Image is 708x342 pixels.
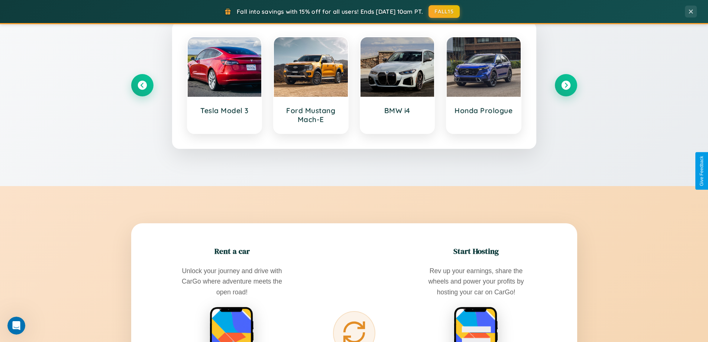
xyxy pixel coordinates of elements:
div: Give Feedback [699,156,704,186]
p: Unlock your journey and drive with CarGo where adventure meets the open road! [176,266,288,297]
h2: Rent a car [214,246,250,256]
p: Rev up your earnings, share the wheels and power your profits by hosting your car on CarGo! [420,266,532,297]
h3: Ford Mustang Mach-E [281,106,340,124]
button: FALL15 [429,5,460,18]
h3: Honda Prologue [454,106,513,115]
h2: Start Hosting [453,246,499,256]
span: Fall into savings with 15% off for all users! Ends [DATE] 10am PT. [237,8,423,15]
h3: Tesla Model 3 [195,106,254,115]
h3: BMW i4 [368,106,427,115]
iframe: Intercom live chat [7,317,25,335]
